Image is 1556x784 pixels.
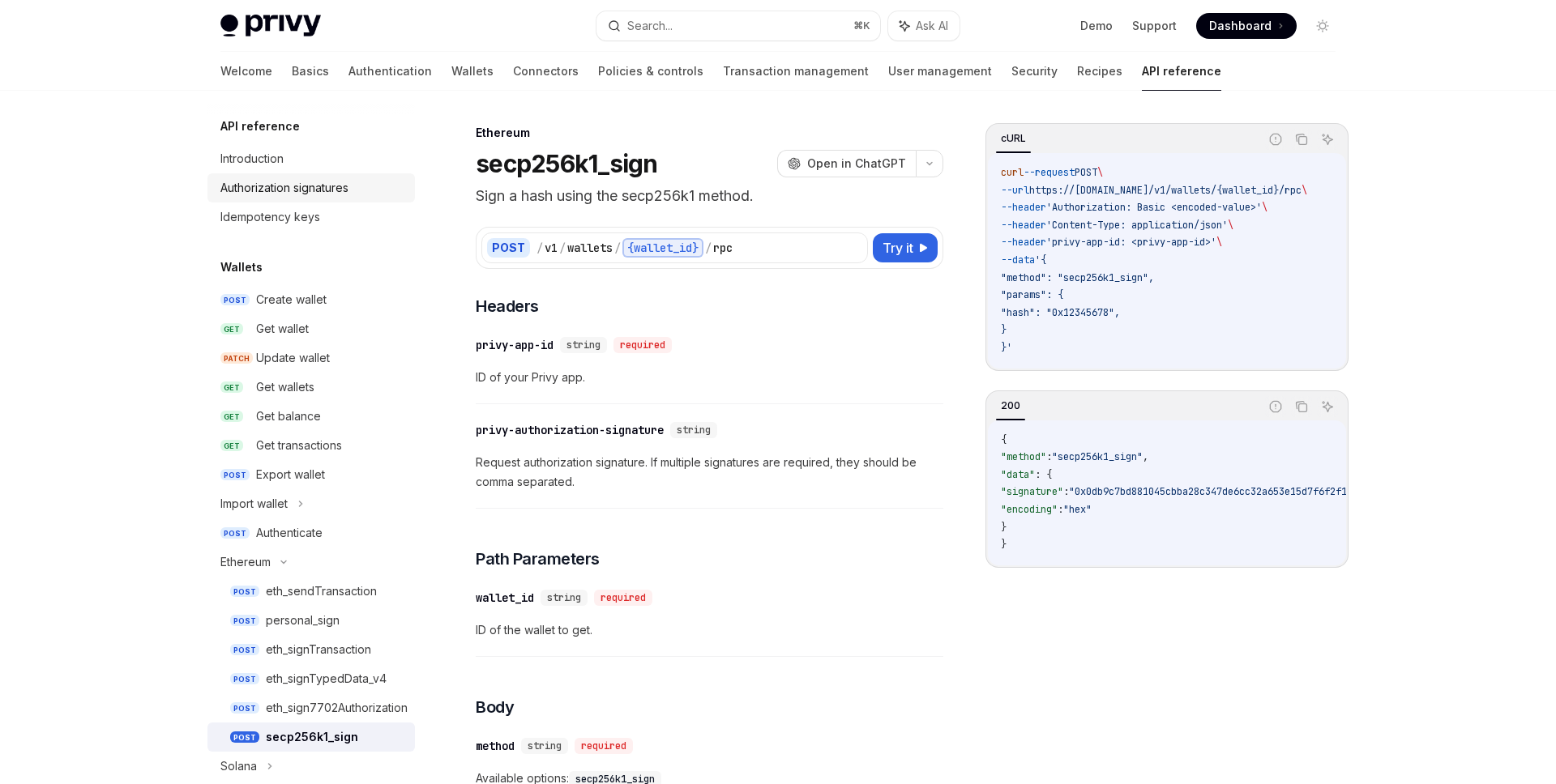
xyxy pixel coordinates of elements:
span: string [566,339,601,352]
span: GET [220,411,243,423]
a: Authorization signatures [207,173,415,202]
button: Search...⌘K [596,11,880,40]
div: / [705,240,712,256]
span: https://[DOMAIN_NAME]/v1/wallets/{wallet_id}/rpc [1029,184,1302,197]
button: Try it [873,233,938,262]
button: Ask AI [1317,396,1338,417]
a: Support [1132,18,1177,34]
div: eth_sign7702Authorization [266,698,408,718]
a: POSTeth_sendTransaction [207,577,415,606]
span: GET [220,381,243,394]
div: wallet_id [476,590,534,606]
span: "hash": "0x12345678", [1001,306,1120,319]
span: "method": "secp256k1_sign", [1001,271,1154,284]
span: } [1001,323,1007,336]
button: Toggle dark mode [1310,13,1336,39]
span: string [547,591,581,604]
span: --header [1001,236,1046,249]
span: "signature" [1001,485,1063,498]
span: --header [1001,219,1046,232]
span: \ [1302,184,1307,197]
div: / [536,240,543,256]
div: Ethereum [476,125,943,141]
span: 'privy-app-id: <privy-app-id>' [1046,236,1216,249]
span: POST [230,586,259,598]
a: POSTeth_sign7702Authorization [207,693,415,722]
span: "data" [1001,468,1035,481]
div: Export wallet [256,465,325,484]
span: Dashboard [1209,18,1272,34]
img: light logo [220,15,321,37]
a: POSTCreate wallet [207,285,415,314]
a: GETGet wallets [207,373,415,402]
div: required [575,738,633,754]
div: / [559,240,566,256]
span: : [1058,503,1063,516]
div: rpc [713,240,733,256]
span: Try it [883,238,913,258]
a: Transaction management [723,52,869,91]
p: Sign a hash using the secp256k1 method. [476,185,943,207]
button: Ask AI [1317,129,1338,150]
span: }' [1001,341,1012,354]
a: Demo [1080,18,1113,34]
span: '{ [1035,254,1046,266]
span: , [1143,450,1148,463]
span: --url [1001,184,1029,197]
span: Ask AI [916,18,948,34]
span: 'Content-Type: application/json' [1046,219,1228,232]
a: Welcome [220,52,272,91]
a: POSTpersonal_sign [207,606,415,635]
span: string [528,739,562,752]
span: ID of the wallet to get. [476,620,943,640]
h5: Wallets [220,258,263,277]
div: / [614,240,621,256]
span: } [1001,521,1007,534]
button: Ask AI [888,11,960,40]
div: Idempotency keys [220,207,320,227]
a: Idempotency keys [207,202,415,232]
a: Connectors [513,52,579,91]
a: Introduction [207,144,415,173]
a: GETGet transactions [207,431,415,460]
div: Create wallet [256,290,327,309]
span: Request authorization signature. If multiple signatures are required, they should be comma separa... [476,453,943,492]
div: Get wallets [256,377,314,397]
a: POSTsecp256k1_sign [207,722,415,752]
span: ID of your Privy app. [476,368,943,387]
div: Import wallet [220,494,288,513]
div: personal_sign [266,611,340,630]
div: required [594,590,652,606]
span: "secp256k1_sign" [1052,450,1143,463]
span: 'Authorization: Basic <encoded-value>' [1046,201,1262,214]
button: Open in ChatGPT [777,150,916,177]
div: Get balance [256,407,321,426]
h5: API reference [220,117,300,136]
div: method [476,738,515,754]
a: POSTExport wallet [207,460,415,489]
div: Authorization signatures [220,178,348,198]
a: Recipes [1077,52,1122,91]
span: Headers [476,295,539,317]
a: POSTeth_signTypedData_v4 [207,664,415,693]
a: User management [888,52,992,91]
span: : [1063,485,1069,498]
span: --header [1001,201,1046,214]
div: eth_signTypedData_v4 [266,669,387,688]
a: POSTAuthenticate [207,518,415,548]
span: curl [1001,166,1024,179]
div: Solana [220,756,257,776]
div: 200 [996,396,1025,415]
span: POST [230,702,259,714]
div: v1 [545,240,558,256]
a: API reference [1142,52,1221,91]
button: Copy the contents from the code block [1291,396,1312,417]
div: eth_signTransaction [266,640,371,659]
span: POST [230,731,259,744]
span: GET [220,440,243,452]
span: : { [1035,468,1052,481]
span: Open in ChatGPT [807,156,906,172]
div: wallets [567,240,613,256]
div: Authenticate [256,523,323,543]
span: "hex" [1063,503,1092,516]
